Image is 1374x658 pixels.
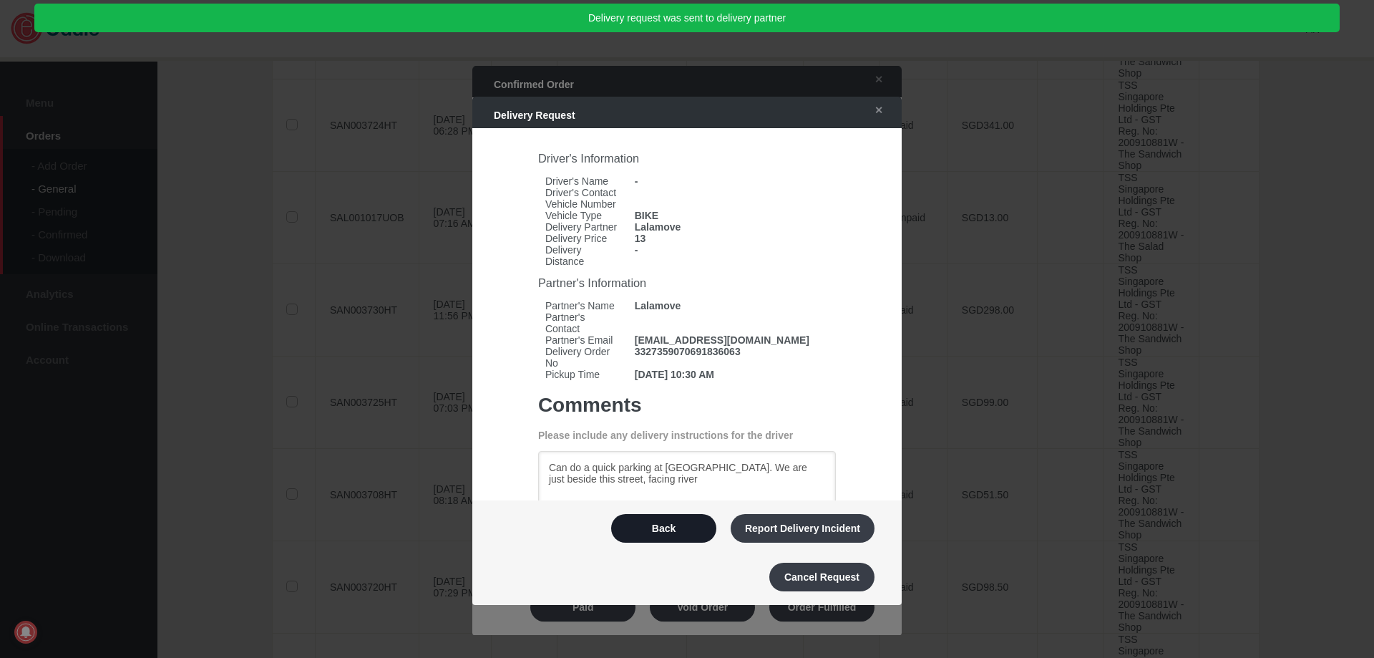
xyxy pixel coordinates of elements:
[628,300,836,311] span: Lalamove
[538,430,836,441] p: Please include any delivery instructions for the driver
[538,346,628,369] strong: Delivery Order No
[538,210,628,221] strong: Vehicle Type
[628,233,836,244] span: 13
[538,369,628,380] strong: Pickup Time
[769,563,874,591] button: Cancel Request
[538,394,836,417] h1: Comments
[538,152,836,165] h3: Driver's Information
[628,175,836,187] span: -
[479,102,853,128] div: Delivery Request
[628,369,836,380] span: [DATE] 10:30 AM
[538,233,628,244] strong: Delivery Price
[538,221,628,233] strong: Delivery Partner
[611,514,716,543] button: Back
[538,300,628,311] strong: Partner's Name
[628,244,836,256] span: -
[538,187,628,198] strong: Driver's Contact
[538,198,628,210] strong: Vehicle Number
[538,175,628,187] strong: Driver's Name
[538,311,628,334] strong: Partner's Contact
[731,514,874,543] button: Report Delivery Incident
[538,334,628,346] strong: Partner's Email
[628,334,836,346] span: [EMAIL_ADDRESS][DOMAIN_NAME]
[860,97,890,123] a: ✕
[628,346,836,357] span: 3327359070691836063
[628,210,836,221] span: BIKE
[628,221,836,233] span: Lalamove
[538,276,836,290] h3: Partner's Information
[538,244,628,267] strong: Delivery Distance
[34,4,1340,32] div: Delivery request was sent to delivery partner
